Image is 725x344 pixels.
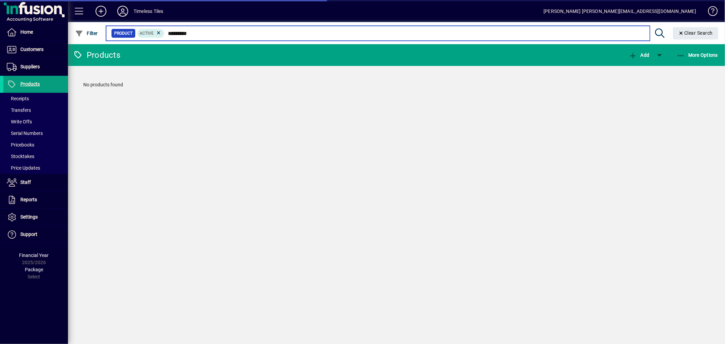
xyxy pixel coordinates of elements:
[20,29,33,35] span: Home
[543,6,696,17] div: [PERSON_NAME] [PERSON_NAME][EMAIL_ADDRESS][DOMAIN_NAME]
[3,24,68,41] a: Home
[20,47,44,52] span: Customers
[3,162,68,174] a: Price Updates
[73,50,120,61] div: Products
[20,214,38,220] span: Settings
[73,27,100,39] button: Filter
[678,30,713,36] span: Clear Search
[20,197,37,202] span: Reports
[3,139,68,151] a: Pricebooks
[3,209,68,226] a: Settings
[112,5,134,17] button: Profile
[629,52,649,58] span: Add
[7,142,34,148] span: Pricebooks
[25,267,43,272] span: Package
[114,30,133,37] span: Product
[19,253,49,258] span: Financial Year
[7,96,29,101] span: Receipts
[3,127,68,139] a: Serial Numbers
[3,104,68,116] a: Transfers
[20,179,31,185] span: Staff
[7,107,31,113] span: Transfers
[20,81,40,87] span: Products
[3,93,68,104] a: Receipts
[3,116,68,127] a: Write Offs
[673,27,719,39] button: Clear
[3,151,68,162] a: Stocktakes
[134,6,163,17] div: Timeless Tiles
[75,31,98,36] span: Filter
[675,49,720,61] button: More Options
[3,191,68,208] a: Reports
[90,5,112,17] button: Add
[140,31,154,36] span: Active
[3,58,68,75] a: Suppliers
[137,29,165,38] mat-chip: Activation Status: Active
[7,119,32,124] span: Write Offs
[76,74,717,95] div: No products found
[627,49,651,61] button: Add
[3,226,68,243] a: Support
[20,64,40,69] span: Suppliers
[3,174,68,191] a: Staff
[7,154,34,159] span: Stocktakes
[20,231,37,237] span: Support
[7,131,43,136] span: Serial Numbers
[677,52,718,58] span: More Options
[7,165,40,171] span: Price Updates
[703,1,717,23] a: Knowledge Base
[3,41,68,58] a: Customers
